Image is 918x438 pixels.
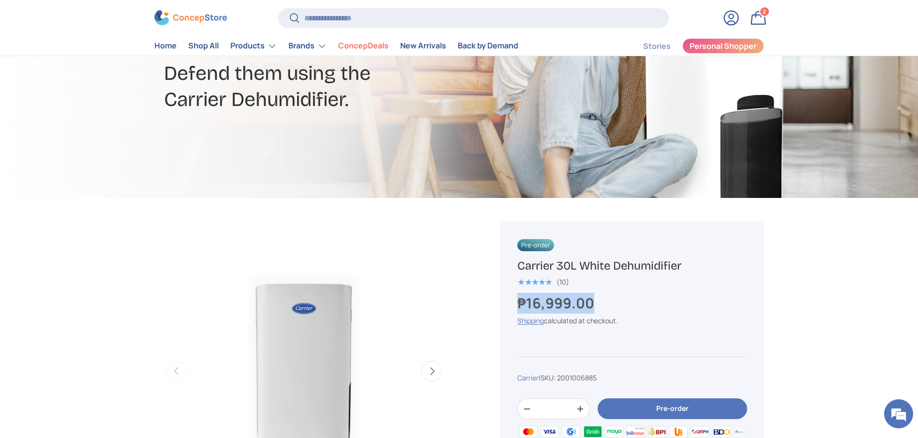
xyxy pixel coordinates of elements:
span: ★★★★★ [517,277,552,287]
textarea: Type your message and hit 'Enter' [5,264,184,298]
span: 2 [763,8,766,15]
a: Shipping [517,316,544,325]
span: Personal Shopper [690,43,756,50]
span: We're online! [56,122,134,220]
div: calculated at checkout. [517,316,747,326]
h2: Defend them using the Carrier Dehumidifier. [164,60,536,113]
h1: Carrier 30L White Dehumidifier [517,258,747,273]
span: | [539,373,597,382]
nav: Secondary [620,36,764,56]
nav: Primary [154,36,518,56]
img: ConcepStore [154,11,227,26]
div: 5.0 out of 5.0 stars [517,278,552,287]
div: Chat with us now [50,54,163,67]
span: 2001006885 [557,373,597,382]
summary: Brands [283,36,332,56]
summary: Products [225,36,283,56]
strong: ₱16,999.00 [517,293,597,313]
button: Pre-order [598,398,747,419]
a: ConcepDeals [338,37,389,56]
span: Pre-order [517,239,554,251]
a: Carrier [517,373,539,382]
a: Stories [643,37,671,56]
div: (10) [557,278,569,286]
a: New Arrivals [400,37,446,56]
div: Minimize live chat window [159,5,182,28]
a: Shop All [188,37,219,56]
a: Personal Shopper [682,38,764,54]
a: Home [154,37,177,56]
span: SKU: [541,373,556,382]
a: Back by Demand [458,37,518,56]
a: 5.0 out of 5.0 stars (10) [517,276,569,287]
